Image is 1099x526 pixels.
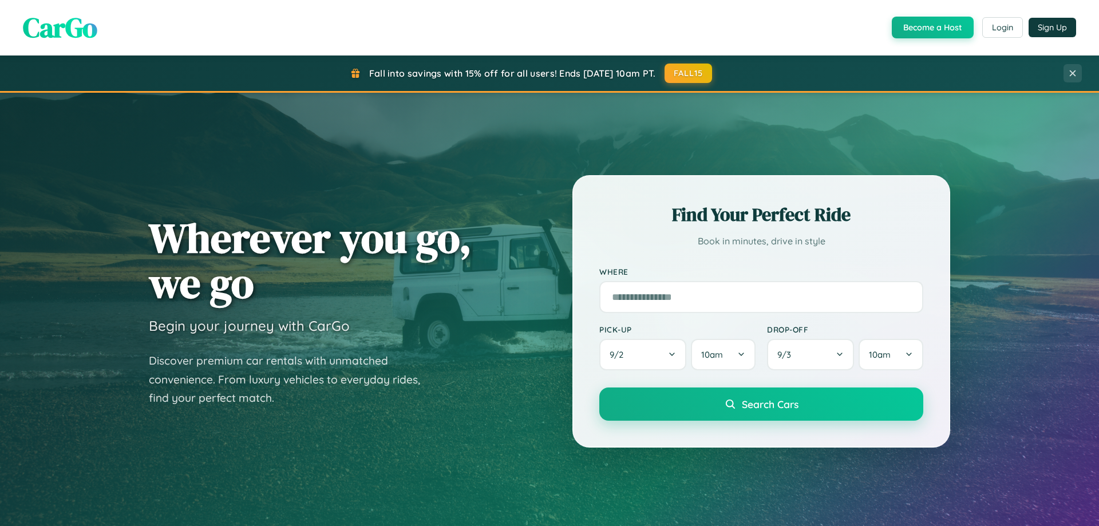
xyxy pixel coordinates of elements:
[599,339,686,370] button: 9/2
[859,339,923,370] button: 10am
[691,339,756,370] button: 10am
[777,349,797,360] span: 9 / 3
[982,17,1023,38] button: Login
[149,351,435,408] p: Discover premium car rentals with unmatched convenience. From luxury vehicles to everyday rides, ...
[369,68,656,79] span: Fall into savings with 15% off for all users! Ends [DATE] 10am PT.
[599,387,923,421] button: Search Cars
[892,17,974,38] button: Become a Host
[149,317,350,334] h3: Begin your journey with CarGo
[1029,18,1076,37] button: Sign Up
[610,349,629,360] span: 9 / 2
[701,349,723,360] span: 10am
[599,233,923,250] p: Book in minutes, drive in style
[742,398,798,410] span: Search Cars
[599,325,756,334] label: Pick-up
[665,64,713,83] button: FALL15
[869,349,891,360] span: 10am
[599,202,923,227] h2: Find Your Perfect Ride
[149,215,472,306] h1: Wherever you go, we go
[599,267,923,276] label: Where
[767,339,854,370] button: 9/3
[767,325,923,334] label: Drop-off
[23,9,97,46] span: CarGo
